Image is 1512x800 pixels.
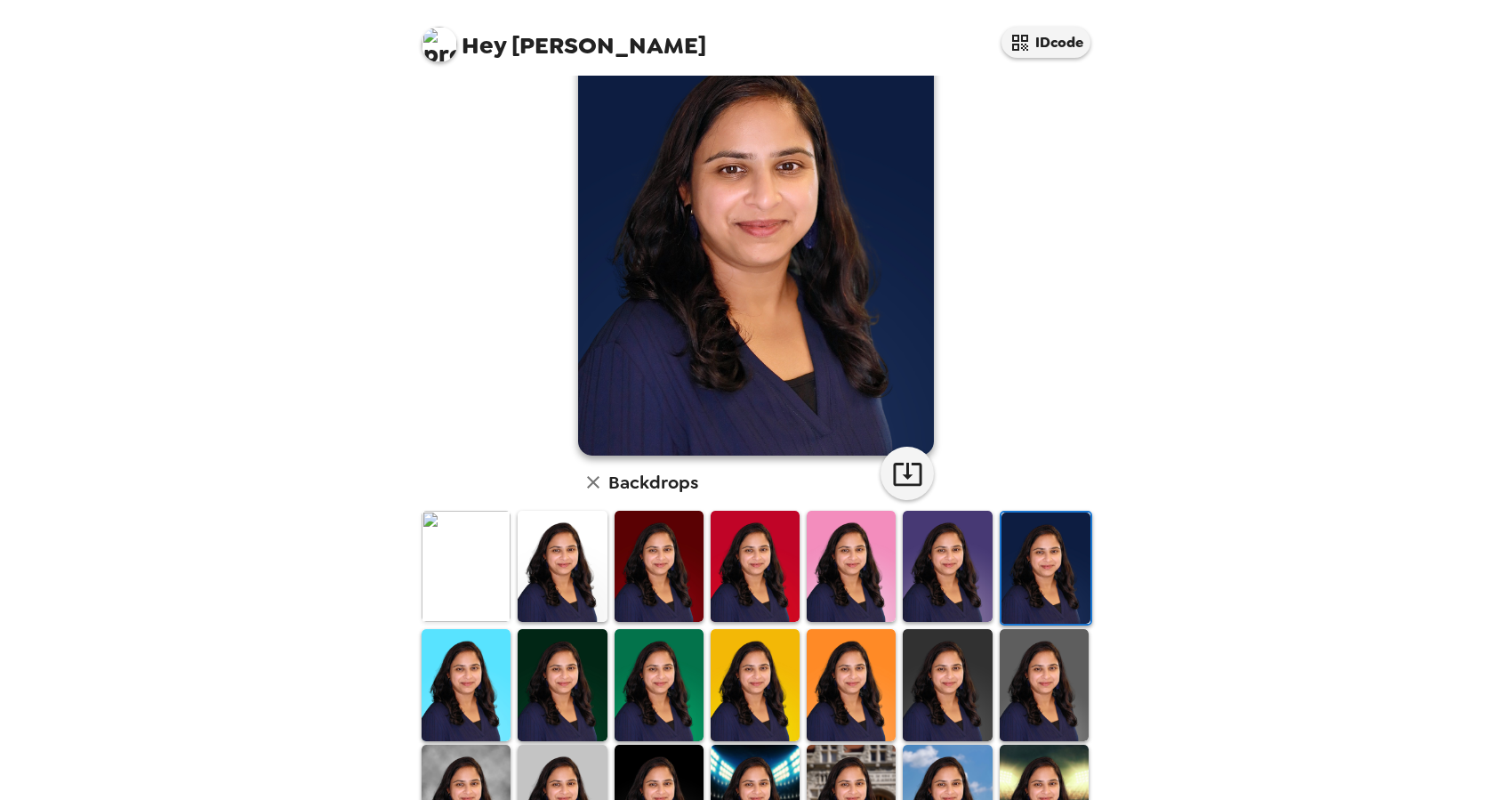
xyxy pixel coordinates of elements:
[422,18,706,58] span: [PERSON_NAME]
[422,27,457,62] img: profile pic
[422,511,511,622] img: Original
[462,29,506,61] span: Hey
[578,11,934,456] img: user
[608,468,698,497] h6: Backdrops
[1001,27,1090,58] button: IDcode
